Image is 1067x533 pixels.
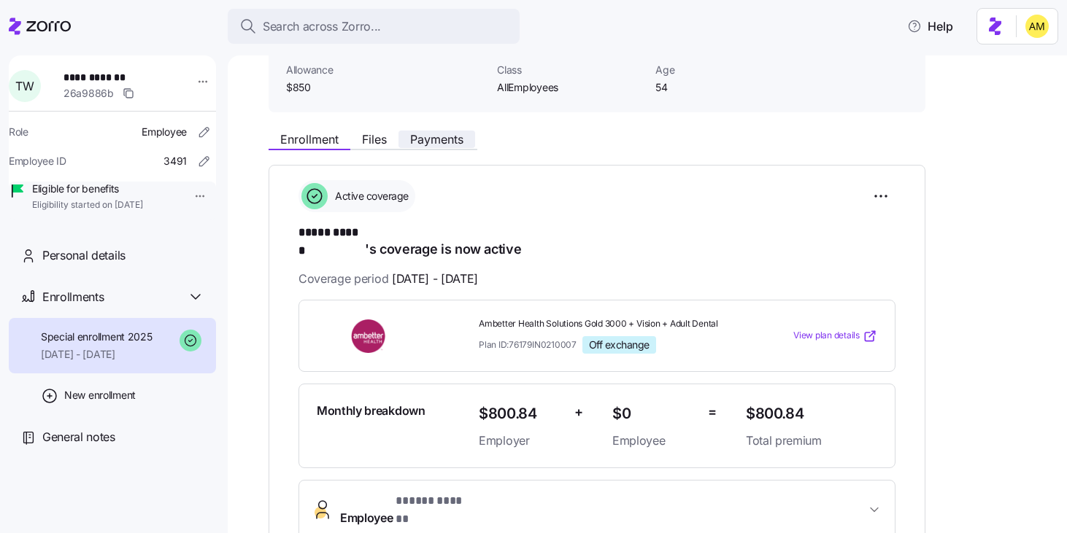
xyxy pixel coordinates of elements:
[163,154,187,168] span: 3491
[392,270,478,288] span: [DATE] - [DATE]
[317,319,422,353] img: Ambetter
[612,402,696,426] span: $0
[410,133,463,145] span: Payments
[655,63,802,77] span: Age
[907,17,953,35] span: Help
[228,9,520,44] button: Search across Zorro...
[42,246,126,265] span: Personal details
[286,63,485,77] span: Allowance
[15,80,34,92] span: T W
[479,338,577,351] span: Plan ID: 76179IN0210007
[479,402,563,426] span: $800.84
[655,80,802,95] span: 54
[746,402,877,426] span: $800.84
[317,402,425,420] span: Monthly breakdown
[1025,15,1049,38] img: dfaaf2f2725e97d5ef9e82b99e83f4d7
[497,63,644,77] span: Class
[340,492,469,527] span: Employee
[497,80,644,95] span: AllEmployees
[589,338,650,351] span: Off exchange
[793,329,877,343] a: View plan details
[9,125,28,139] span: Role
[63,86,114,101] span: 26a9886b
[142,125,187,139] span: Employee
[479,432,563,450] span: Employer
[746,432,877,450] span: Total premium
[32,182,143,196] span: Eligible for benefits
[286,80,485,95] span: $850
[612,432,696,450] span: Employee
[362,133,387,145] span: Files
[895,12,965,41] button: Help
[574,402,583,423] span: +
[41,330,153,344] span: Special enrollment 2025
[298,224,895,258] h1: 's coverage is now active
[331,189,409,203] span: Active coverage
[298,270,478,288] span: Coverage period
[41,347,153,362] span: [DATE] - [DATE]
[708,402,717,423] span: =
[32,199,143,211] span: Eligibility started on [DATE]
[42,428,115,446] span: General notes
[64,388,136,402] span: New enrollment
[42,288,104,306] span: Enrollments
[479,318,734,330] span: Ambetter Health Solutions Gold 3000 + Vision + Adult Dental
[280,133,339,145] span: Enrollment
[263,17,381,36] span: Search across Zorro...
[793,329,860,343] span: View plan details
[9,154,66,168] span: Employee ID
